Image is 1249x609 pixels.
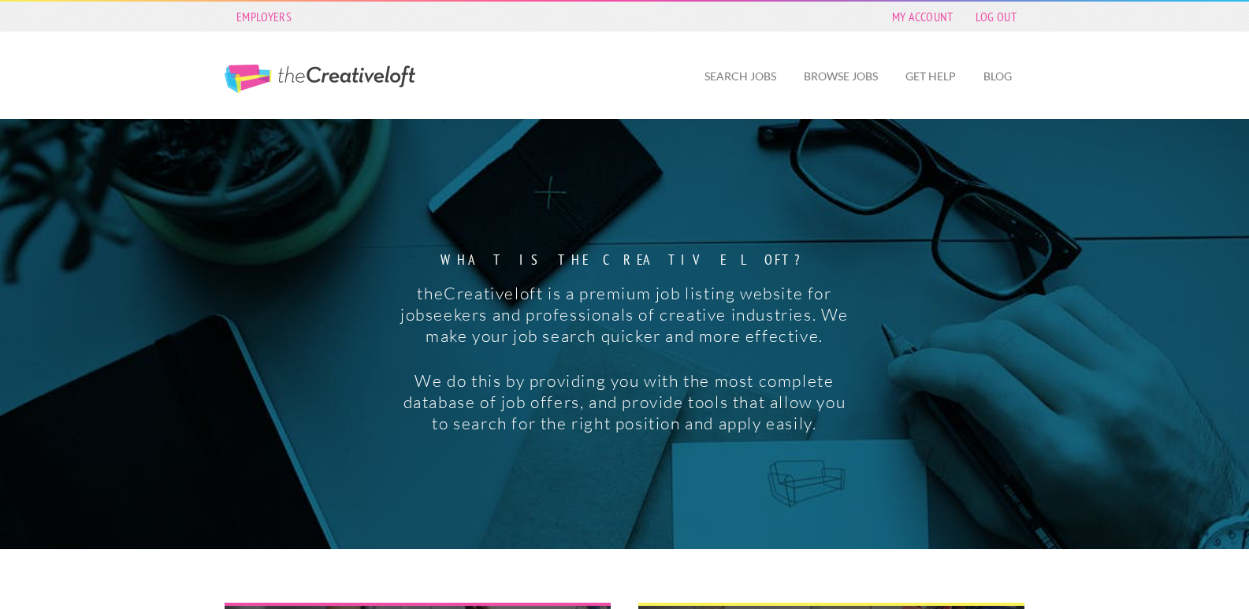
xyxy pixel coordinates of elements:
a: The Creative Loft [225,65,415,93]
a: Log Out [968,6,1024,28]
p: We do this by providing you with the most complete database of job offers, and provide tools that... [397,370,852,434]
a: Blog [971,58,1024,95]
p: theCreativeloft is a premium job listing website for jobseekers and professionals of creative ind... [397,283,852,347]
a: Search Jobs [692,58,789,95]
a: Get Help [893,58,968,95]
a: Browse Jobs [791,58,890,95]
a: Employers [229,6,299,28]
a: My Account [884,6,961,28]
strong: What is the creative loft? [397,253,852,267]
